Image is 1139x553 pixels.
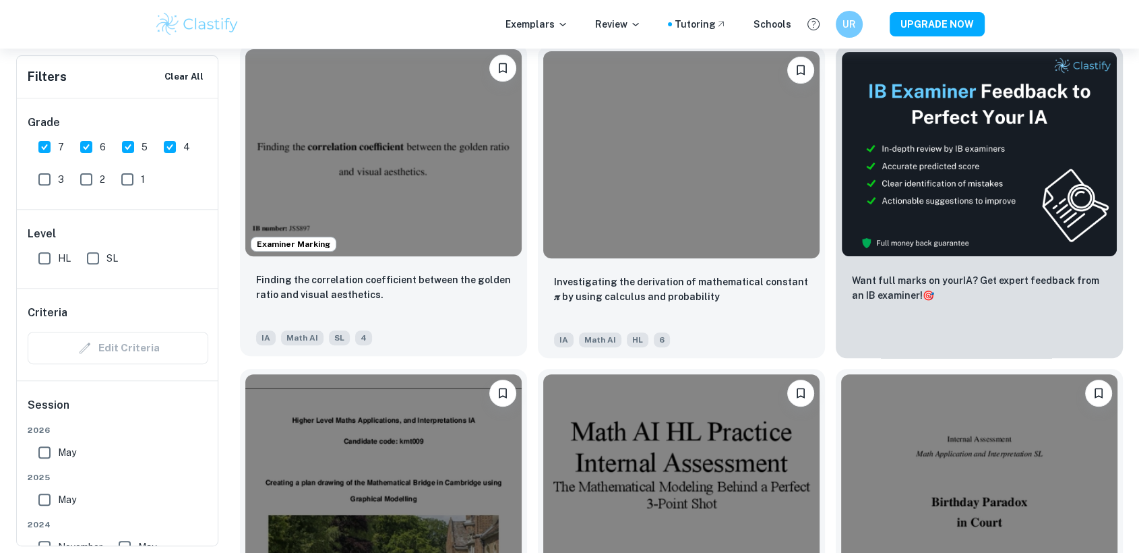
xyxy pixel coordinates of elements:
[595,17,641,32] p: Review
[183,140,190,154] span: 4
[355,330,372,345] span: 4
[58,251,71,266] span: HL
[281,330,324,345] span: Math AI
[28,115,208,131] h6: Grade
[141,172,145,187] span: 1
[890,12,985,36] button: UPGRADE NOW
[28,471,208,484] span: 2025
[100,140,106,154] span: 6
[256,330,276,345] span: IA
[58,140,64,154] span: 7
[28,305,67,321] h6: Criteria
[154,11,240,38] img: Clastify logo
[58,172,64,187] span: 3
[787,380,814,407] button: Bookmark
[142,140,148,154] span: 5
[627,332,648,347] span: HL
[240,46,527,358] a: Examiner MarkingBookmarkFinding the correlation coefficient between the golden ratio and visual a...
[543,51,820,258] img: Math AI IA example thumbnail: Investigating the derivation of mathemat
[538,46,825,358] a: BookmarkInvestigating the derivation of mathematical constant 𝝅 by using calculus and probability...
[1085,380,1112,407] button: Bookmark
[489,55,516,82] button: Bookmark
[923,290,934,301] span: 🎯
[106,251,118,266] span: SL
[58,445,76,460] span: May
[489,380,516,407] button: Bookmark
[28,67,67,86] h6: Filters
[245,49,522,256] img: Math AI IA example thumbnail: Finding the correlation coefficient betw
[852,273,1107,303] p: Want full marks on your IA ? Get expert feedback from an IB examiner!
[554,274,809,304] p: Investigating the derivation of mathematical constant 𝝅 by using calculus and probability
[654,332,670,347] span: 6
[28,519,208,531] span: 2024
[842,17,857,32] h6: UR
[505,17,568,32] p: Exemplars
[28,424,208,436] span: 2026
[251,238,336,250] span: Examiner Marking
[579,332,621,347] span: Math AI
[787,57,814,84] button: Bookmark
[256,272,511,302] p: Finding the correlation coefficient between the golden ratio and visual aesthetics.
[753,17,791,32] a: Schools
[161,67,207,87] button: Clear All
[554,332,574,347] span: IA
[28,397,208,424] h6: Session
[836,11,863,38] button: UR
[28,226,208,242] h6: Level
[329,330,350,345] span: SL
[836,46,1123,358] a: ThumbnailWant full marks on yourIA? Get expert feedback from an IB examiner!
[58,492,76,507] span: May
[802,13,825,36] button: Help and Feedback
[675,17,727,32] a: Tutoring
[28,332,208,364] div: Criteria filters are unavailable when searching by topic
[841,51,1117,257] img: Thumbnail
[100,172,105,187] span: 2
